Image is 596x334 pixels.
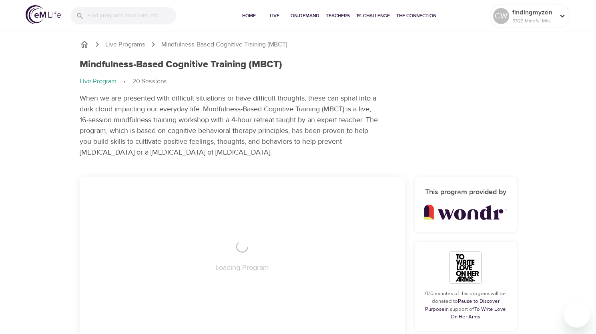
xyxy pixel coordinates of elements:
[265,12,284,20] span: Live
[326,12,350,20] span: Teachers
[105,40,145,49] a: Live Programs
[424,187,507,198] h6: This program provided by
[564,302,590,328] iframe: Button to launch messaging window
[26,5,61,24] img: logo
[215,262,269,273] p: Loading Program
[132,77,167,86] p: 20 Sessions
[161,40,287,49] p: Mindfulness-Based Cognitive Training (MBCT)
[512,8,555,17] p: findingmyzen
[80,59,282,70] h1: Mindfulness-Based Cognitive Training (MBCT)
[424,205,507,220] img: wondr_new.png
[80,77,116,86] p: Live Program
[512,17,555,24] p: 5323 Mindful Minutes
[425,298,500,312] a: Pause to Discover Purpose
[356,12,390,20] span: 1% Challenge
[80,93,380,158] p: When we are presented with difficult situations or have difficult thoughts, these can spiral into...
[239,12,259,20] span: Home
[291,12,319,20] span: On-Demand
[396,12,436,20] span: The Connection
[493,8,509,24] div: CW
[80,77,517,87] nav: breadcrumb
[80,40,517,49] nav: breadcrumb
[424,290,507,321] p: 0/0 minutes of this program will be donated to in support of
[451,306,506,320] a: To Write Love On Her Arms
[87,7,176,24] input: Find programs, teachers, etc...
